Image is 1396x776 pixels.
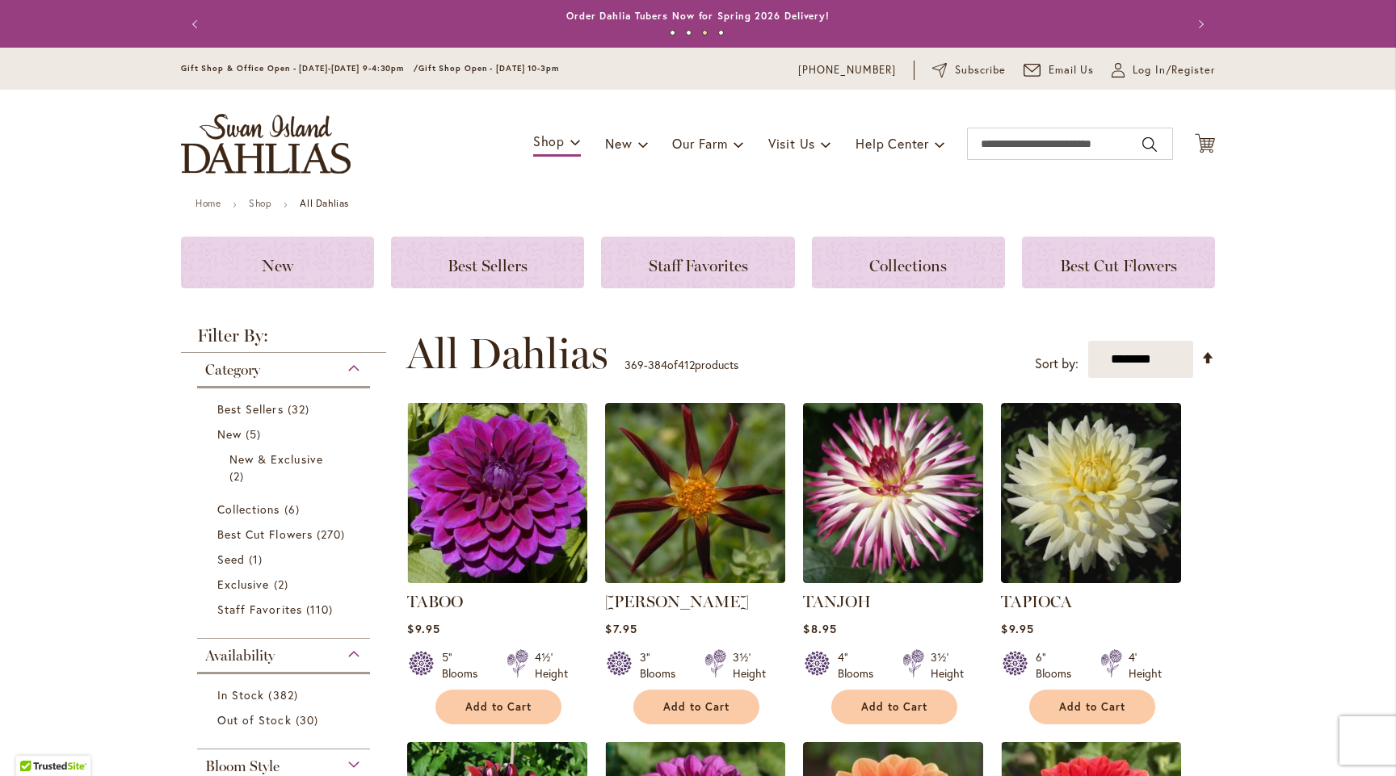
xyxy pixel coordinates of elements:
span: Shop [533,132,565,149]
span: Best Sellers [448,256,528,275]
a: New [217,426,354,443]
a: Order Dahlia Tubers Now for Spring 2026 Delivery! [566,10,830,22]
a: TAPIOCA [1001,592,1072,611]
a: TABOO [407,571,587,586]
span: 270 [317,526,349,543]
span: New [262,256,293,275]
span: 5 [246,426,265,443]
span: Add to Cart [861,700,927,714]
span: Exclusive [217,577,269,592]
a: In Stock 382 [217,686,354,703]
a: Collections [812,237,1005,288]
span: In Stock [217,687,264,703]
span: 1 [249,551,267,568]
span: $9.95 [407,621,439,636]
strong: Filter By: [181,327,386,353]
button: Add to Cart [1029,690,1155,724]
img: TAPIOCA [1001,403,1181,583]
a: TANJOH [803,592,871,611]
span: Collections [217,501,280,517]
div: 3" Blooms [640,649,685,682]
a: TAHOMA MOONSHOT [605,571,785,586]
span: Category [205,361,260,379]
button: Add to Cart [831,690,957,724]
span: 30 [296,711,322,728]
span: 110 [306,601,337,618]
span: 412 [678,357,695,372]
a: Staff Favorites [601,237,794,288]
span: Add to Cart [465,700,532,714]
button: Previous [181,8,213,40]
div: 6" Blooms [1036,649,1081,682]
a: TAPIOCA [1001,571,1181,586]
button: Add to Cart [435,690,561,724]
span: Availability [205,647,275,665]
a: Staff Favorites [217,601,354,618]
a: Home [196,197,221,209]
a: Collections [217,501,354,518]
div: 4" Blooms [838,649,883,682]
div: 4' Height [1129,649,1162,682]
p: - of products [624,352,738,378]
iframe: Launch Accessibility Center [12,719,57,764]
div: 4½' Height [535,649,568,682]
span: Best Sellers [217,401,284,417]
span: Email Us [1049,62,1095,78]
span: 2 [274,576,292,593]
a: TANJOH [803,571,983,586]
span: Out of Stock [217,712,292,728]
span: All Dahlias [406,329,608,378]
span: 32 [288,401,313,417]
span: Seed [217,552,245,567]
span: Add to Cart [663,700,730,714]
span: $9.95 [1001,621,1033,636]
a: [PHONE_NUMBER] [798,62,896,78]
div: 3½' Height [733,649,766,682]
span: Visit Us [768,135,815,152]
a: [PERSON_NAME] [605,592,749,611]
span: 369 [624,357,644,372]
button: 1 of 4 [670,30,675,36]
button: 4 of 4 [718,30,724,36]
a: TABOO [407,592,463,611]
div: 5" Blooms [442,649,487,682]
span: 2 [229,468,248,484]
img: TABOO [407,403,587,583]
a: New [181,237,374,288]
span: Help Center [856,135,929,152]
span: Collections [869,256,947,275]
span: Best Cut Flowers [217,526,313,542]
a: Best Sellers [391,237,584,288]
span: Gift Shop & Office Open - [DATE]-[DATE] 9-4:30pm / [181,63,418,73]
button: Next [1183,8,1215,40]
a: Subscribe [932,62,1006,78]
a: store logo [181,114,351,174]
span: Staff Favorites [217,602,302,617]
span: New & Exclusive [229,451,323,467]
span: Best Cut Flowers [1060,256,1177,275]
span: Add to Cart [1059,700,1125,714]
span: Subscribe [955,62,1006,78]
a: Log In/Register [1112,62,1215,78]
span: Bloom Style [205,757,280,775]
a: Best Cut Flowers [217,526,354,543]
a: Email Us [1024,62,1095,78]
a: Shop [249,197,271,209]
label: Sort by: [1035,349,1079,379]
a: Best Sellers [217,401,354,417]
button: 3 of 4 [702,30,708,36]
span: New [605,135,632,152]
span: New [217,426,242,442]
a: Seed [217,551,354,568]
span: Our Farm [672,135,727,152]
button: Add to Cart [633,690,759,724]
span: Gift Shop Open - [DATE] 10-3pm [418,63,559,73]
a: New &amp; Exclusive [229,451,342,484]
img: TANJOH [803,403,983,583]
span: $8.95 [803,621,836,636]
span: Log In/Register [1133,62,1215,78]
button: 2 of 4 [686,30,692,36]
span: 384 [648,357,667,372]
a: Best Cut Flowers [1022,237,1215,288]
span: Staff Favorites [649,256,748,275]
